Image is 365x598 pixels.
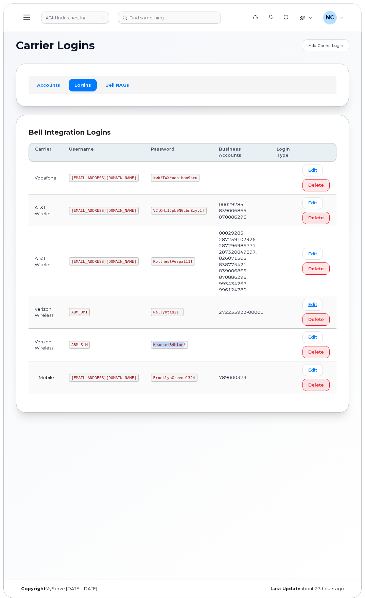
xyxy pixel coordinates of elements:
[151,341,188,349] code: Headset34blue!
[271,586,300,591] strong: Last Update
[213,143,271,162] th: Business Accounts
[29,162,63,194] td: Vodafone
[29,361,63,394] td: T-Mobile
[182,586,349,592] div: about 23 hours ago
[302,364,323,376] a: Edit
[308,215,324,221] span: Delete
[69,374,139,382] code: [EMAIL_ADDRESS][DOMAIN_NAME]
[21,586,46,591] strong: Copyright
[213,361,271,394] td: 789000373
[308,316,324,323] span: Delete
[151,207,207,215] code: VClOHiIJpL0NGcbnZzyy1!
[145,143,213,162] th: Password
[63,143,145,162] th: Username
[213,194,271,227] td: 00029285, 839006865, 870886296
[69,308,90,316] code: ABM_DMI
[151,257,195,266] code: RottnestVespa111!
[29,296,63,329] td: Verizon Wireless
[302,379,330,391] button: Delete
[69,257,139,266] code: [EMAIL_ADDRESS][DOMAIN_NAME]
[302,212,330,224] button: Delete
[31,79,66,91] a: Accounts
[302,299,323,311] a: Edit
[302,248,323,260] a: Edit
[213,296,271,329] td: 272233922-00001
[100,79,135,91] a: Bell NAGs
[69,341,90,349] code: ABM_S_M
[29,194,63,227] td: AT&T Wireless
[302,313,330,326] button: Delete
[16,586,182,592] div: MyServe [DATE]–[DATE]
[151,374,197,382] code: BrooklynGreene1324
[151,308,183,316] code: RallyOtis21!
[302,262,330,275] button: Delete
[213,227,271,296] td: 00029285, 287259102926, 287296986771, 287320849897, 826071505, 838775421, 839006865, 870886296, 9...
[302,197,323,209] a: Edit
[303,39,349,51] a: Add Carrier Login
[308,382,324,388] span: Delete
[302,331,323,343] a: Edit
[69,79,97,91] a: Logins
[69,207,139,215] code: [EMAIL_ADDRESS][DOMAIN_NAME]
[151,174,199,182] code: kwb!TWX*udn_ban9hcu
[16,40,95,51] span: Carrier Logins
[308,182,324,188] span: Delete
[302,165,323,176] a: Edit
[308,266,324,272] span: Delete
[29,143,63,162] th: Carrier
[69,174,139,182] code: [EMAIL_ADDRESS][DOMAIN_NAME]
[271,143,296,162] th: Login Type
[29,329,63,361] td: Verizon Wireless
[308,349,324,355] span: Delete
[302,346,330,358] button: Delete
[302,179,330,191] button: Delete
[29,127,336,137] div: Bell Integration Logins
[29,227,63,296] td: AT&T Wireless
